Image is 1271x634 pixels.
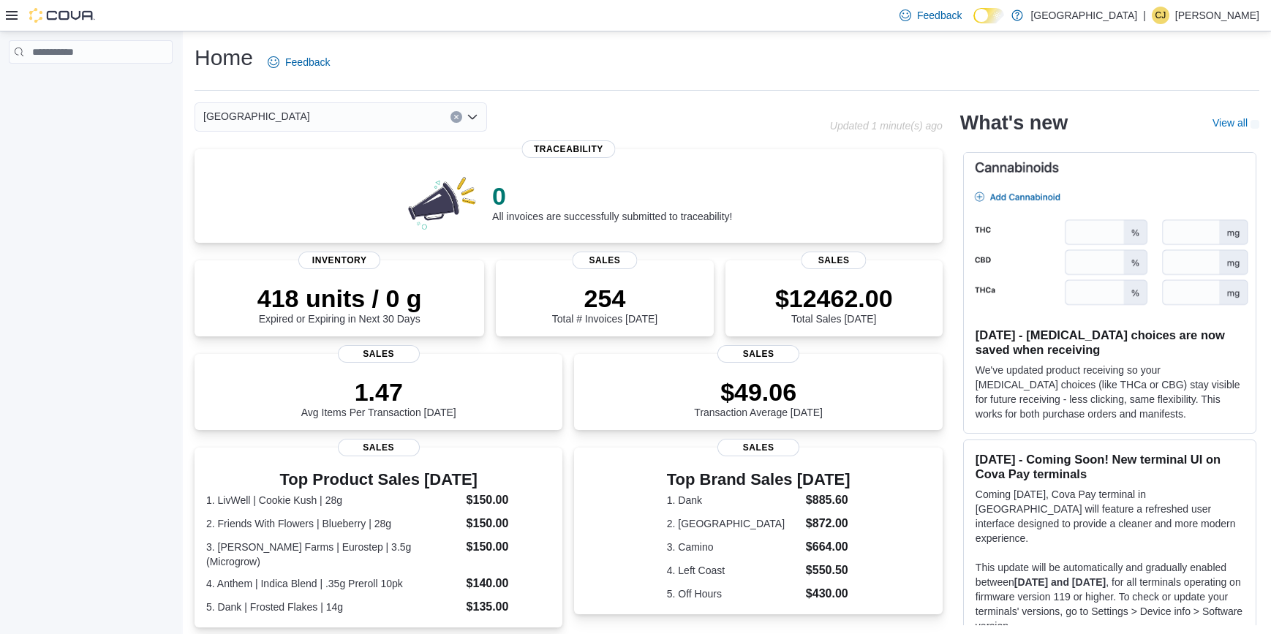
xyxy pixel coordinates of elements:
div: Total # Invoices [DATE] [552,284,657,325]
h3: Top Brand Sales [DATE] [667,471,851,488]
div: Transaction Average [DATE] [694,377,823,418]
dt: 5. Off Hours [667,586,800,601]
p: [GEOGRAPHIC_DATA] [1030,7,1137,24]
a: View allExternal link [1212,117,1259,129]
p: $49.06 [694,377,823,407]
dt: 1. Dank [667,493,800,507]
p: Updated 1 minute(s) ago [830,120,943,132]
h3: [DATE] - [MEDICAL_DATA] choices are now saved when receiving [976,328,1244,357]
span: Sales [338,345,420,363]
span: [GEOGRAPHIC_DATA] [203,107,310,125]
h3: Top Product Sales [DATE] [206,471,551,488]
h3: [DATE] - Coming Soon! New terminal UI on Cova Pay terminals [976,452,1244,481]
span: Sales [338,439,420,456]
span: Feedback [917,8,962,23]
span: CJ [1155,7,1166,24]
dd: $430.00 [806,585,851,603]
dd: $664.00 [806,538,851,556]
svg: External link [1251,120,1259,129]
p: We've updated product receiving so your [MEDICAL_DATA] choices (like THCa or CBG) stay visible fo... [976,363,1244,421]
dt: 1. LivWell | Cookie Kush | 28g [206,493,461,507]
div: All invoices are successfully submitted to traceability! [492,181,732,222]
span: Traceability [522,140,615,158]
p: This update will be automatically and gradually enabled between , for all terminals operating on ... [976,560,1244,633]
span: Inventory [298,252,380,269]
dd: $550.50 [806,562,851,579]
p: 418 units / 0 g [257,284,422,313]
dd: $135.00 [467,598,551,616]
dd: $150.00 [467,515,551,532]
strong: [DATE] and [DATE] [1014,576,1106,588]
a: Feedback [894,1,968,30]
nav: Complex example [9,67,173,102]
img: 0 [404,173,480,231]
h2: What's new [960,111,1068,135]
dd: $150.00 [467,538,551,556]
div: Total Sales [DATE] [775,284,893,325]
span: Sales [572,252,637,269]
dd: $885.60 [806,491,851,509]
dd: $140.00 [467,575,551,592]
span: Sales [717,345,799,363]
dt: 3. Camino [667,540,800,554]
dt: 5. Dank | Frosted Flakes | 14g [206,600,461,614]
button: Clear input [450,111,462,123]
p: [PERSON_NAME] [1175,7,1259,24]
a: Feedback [262,48,336,77]
h1: Home [195,43,253,72]
dt: 3. [PERSON_NAME] Farms | Eurostep | 3.5g (Microgrow) [206,540,461,569]
span: Sales [802,252,867,269]
dd: $150.00 [467,491,551,509]
button: Open list of options [467,111,478,123]
div: Avg Items Per Transaction [DATE] [301,377,456,418]
dd: $872.00 [806,515,851,532]
p: | [1143,7,1146,24]
p: $12462.00 [775,284,893,313]
span: Sales [717,439,799,456]
img: Cova [29,8,95,23]
span: Feedback [285,55,330,69]
p: 1.47 [301,377,456,407]
p: Coming [DATE], Cova Pay terminal in [GEOGRAPHIC_DATA] will feature a refreshed user interface des... [976,487,1244,546]
div: Expired or Expiring in Next 30 Days [257,284,422,325]
dt: 4. Anthem | Indica Blend | .35g Preroll 10pk [206,576,461,591]
div: Charles Jagroop [1152,7,1169,24]
input: Dark Mode [973,8,1004,23]
p: 254 [552,284,657,313]
p: 0 [492,181,732,211]
dt: 2. Friends With Flowers | Blueberry | 28g [206,516,461,531]
dt: 2. [GEOGRAPHIC_DATA] [667,516,800,531]
dt: 4. Left Coast [667,563,800,578]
